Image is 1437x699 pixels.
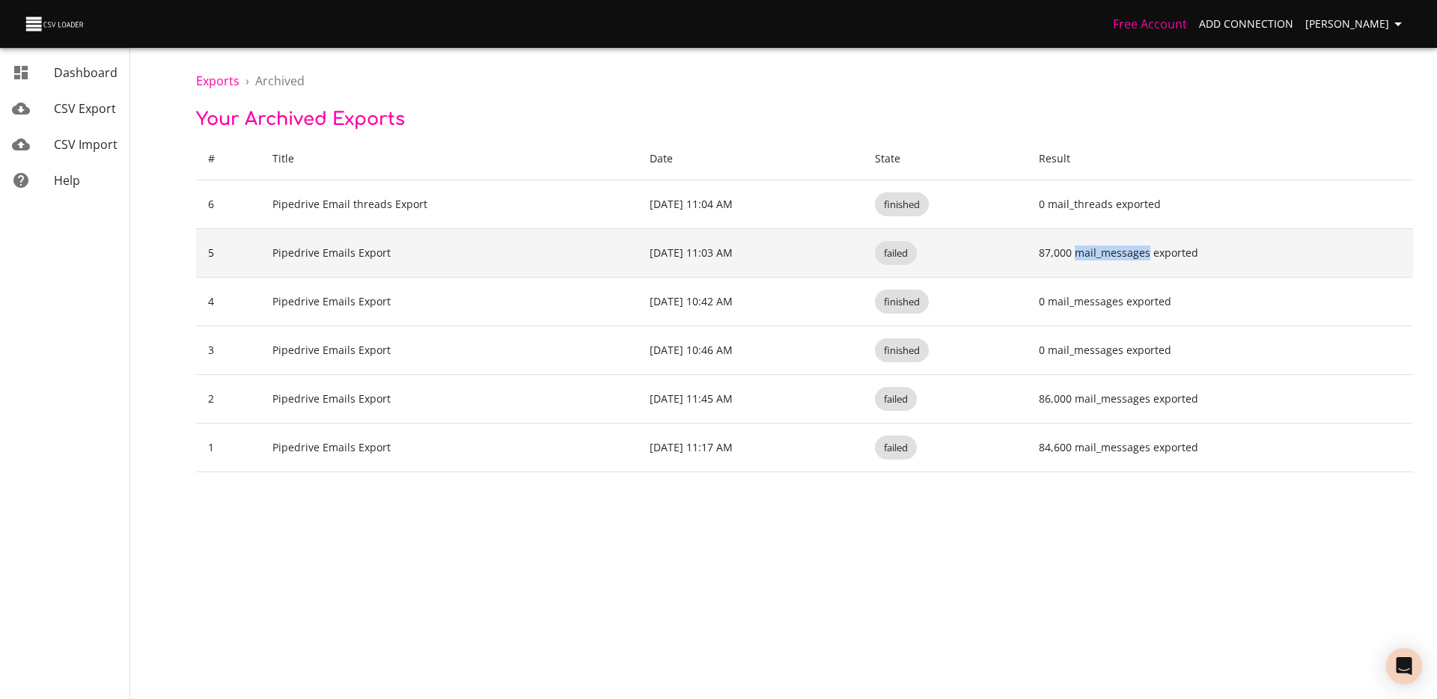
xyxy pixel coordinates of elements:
td: 0 mail_threads exported [1027,180,1413,229]
span: failed [875,441,917,455]
span: Help [54,172,80,189]
td: [DATE] 11:04 AM [638,180,863,229]
span: failed [875,246,917,260]
td: 4 [196,278,260,326]
td: 1 [196,424,260,472]
th: Title [260,138,637,180]
td: Pipedrive Emails Export [260,424,637,472]
td: Pipedrive Email threads Export [260,180,637,229]
span: CSV Export [54,100,116,117]
span: Dashboard [54,64,118,81]
td: Pipedrive Emails Export [260,278,637,326]
td: 6 [196,180,260,229]
th: State [863,138,1027,180]
span: [PERSON_NAME] [1305,15,1407,34]
td: Pipedrive Emails Export [260,229,637,278]
th: Result [1027,138,1413,180]
span: finished [875,198,929,212]
td: 2 [196,375,260,424]
td: 87,000 mail_messages exported [1027,229,1413,278]
a: Exports [196,73,239,89]
span: CSV Import [54,136,118,153]
td: 0 mail_messages exported [1027,326,1413,375]
div: Open Intercom Messenger [1386,648,1422,684]
span: finished [875,295,929,309]
td: [DATE] 11:03 AM [638,229,863,278]
td: [DATE] 10:42 AM [638,278,863,326]
td: 3 [196,326,260,375]
td: 0 mail_messages exported [1027,278,1413,326]
td: [DATE] 11:17 AM [638,424,863,472]
th: # [196,138,260,180]
th: Date [638,138,863,180]
td: 84,600 mail_messages exported [1027,424,1413,472]
span: Archived [255,73,305,89]
td: 5 [196,229,260,278]
td: [DATE] 10:46 AM [638,326,863,375]
span: failed [875,392,917,406]
img: CSV Loader [24,13,87,34]
td: [DATE] 11:45 AM [638,375,863,424]
td: Pipedrive Emails Export [260,375,637,424]
td: Pipedrive Emails Export [260,326,637,375]
a: Free Account [1113,16,1187,32]
span: Add Connection [1199,15,1293,34]
span: Your Archived Exports [196,109,405,129]
span: finished [875,344,929,358]
li: › [245,72,249,90]
button: [PERSON_NAME] [1299,10,1413,38]
td: 86,000 mail_messages exported [1027,375,1413,424]
a: Add Connection [1193,10,1299,38]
